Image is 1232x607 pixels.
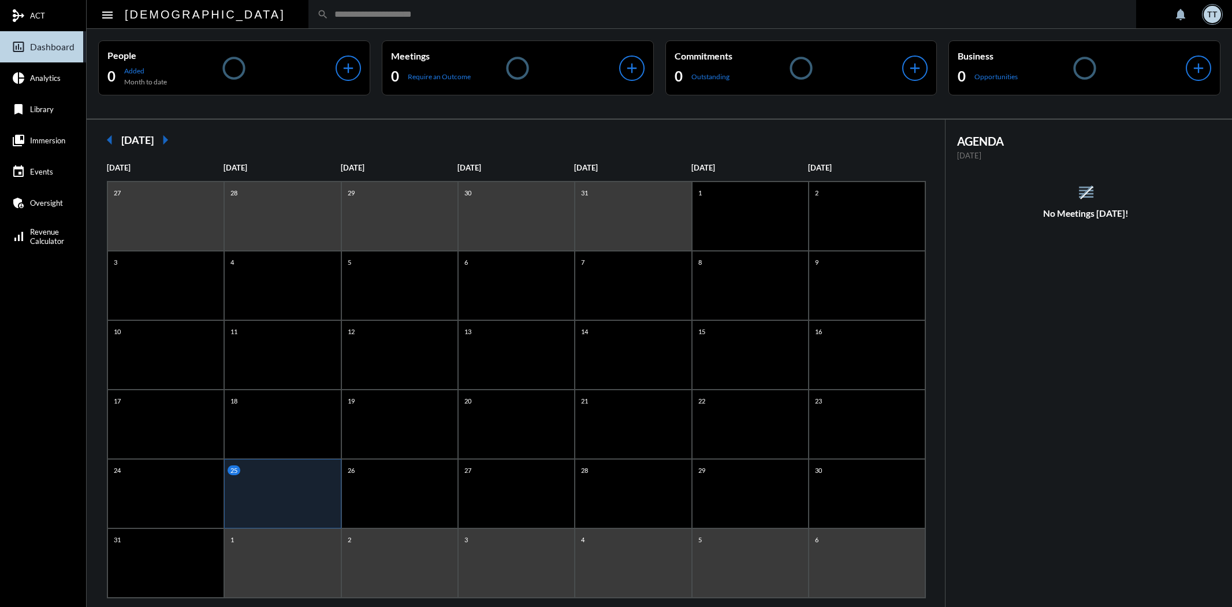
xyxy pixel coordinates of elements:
[111,327,124,336] p: 10
[228,257,237,267] p: 4
[228,396,240,406] p: 18
[12,230,25,243] mat-icon: signal_cellular_alt
[30,11,45,20] span: ACT
[578,257,587,267] p: 7
[457,163,574,172] p: [DATE]
[695,188,705,198] p: 1
[345,396,358,406] p: 19
[578,188,591,198] p: 31
[461,188,474,198] p: 30
[12,134,25,147] mat-icon: collections_bookmark
[578,396,591,406] p: 21
[228,465,240,475] p: 25
[808,163,925,172] p: [DATE]
[30,227,64,246] span: Revenue Calculator
[578,465,591,475] p: 28
[30,73,61,83] span: Analytics
[111,465,124,475] p: 24
[691,163,808,172] p: [DATE]
[345,465,358,475] p: 26
[812,396,825,406] p: 23
[695,535,705,545] p: 5
[228,535,237,545] p: 1
[12,9,25,23] mat-icon: mediation
[957,134,1215,148] h2: AGENDA
[12,71,25,85] mat-icon: pie_chart
[228,188,240,198] p: 28
[30,42,75,52] span: Dashboard
[121,134,154,146] h2: [DATE]
[98,128,121,151] mat-icon: arrow_left
[12,102,25,116] mat-icon: bookmark
[695,257,705,267] p: 8
[111,396,124,406] p: 17
[461,465,474,475] p: 27
[30,136,65,145] span: Immersion
[578,327,591,336] p: 14
[101,8,114,22] mat-icon: Side nav toggle icon
[317,9,329,20] mat-icon: search
[224,163,340,172] p: [DATE]
[341,163,457,172] p: [DATE]
[1204,6,1221,23] div: TT
[111,535,124,545] p: 31
[695,327,708,336] p: 15
[812,188,821,198] p: 2
[12,165,25,179] mat-icon: event
[812,257,821,267] p: 9
[228,327,240,336] p: 11
[812,465,825,475] p: 30
[461,257,471,267] p: 6
[812,535,821,545] p: 6
[345,188,358,198] p: 29
[461,327,474,336] p: 13
[30,167,53,176] span: Events
[461,535,471,545] p: 3
[96,3,119,26] button: Toggle sidenav
[154,128,177,151] mat-icon: arrow_right
[345,327,358,336] p: 12
[578,535,587,545] p: 4
[107,163,224,172] p: [DATE]
[345,535,354,545] p: 2
[111,188,124,198] p: 27
[574,163,691,172] p: [DATE]
[12,40,25,54] mat-icon: insert_chart_outlined
[957,151,1215,160] p: [DATE]
[12,196,25,210] mat-icon: admin_panel_settings
[1174,8,1188,21] mat-icon: notifications
[695,396,708,406] p: 22
[695,465,708,475] p: 29
[946,208,1226,219] h5: No Meetings [DATE]!
[125,5,285,24] h2: [DEMOGRAPHIC_DATA]
[30,105,54,114] span: Library
[111,257,120,267] p: 3
[461,396,474,406] p: 20
[30,198,63,208] span: Oversight
[1077,183,1096,202] mat-icon: reorder
[345,257,354,267] p: 5
[812,327,825,336] p: 16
